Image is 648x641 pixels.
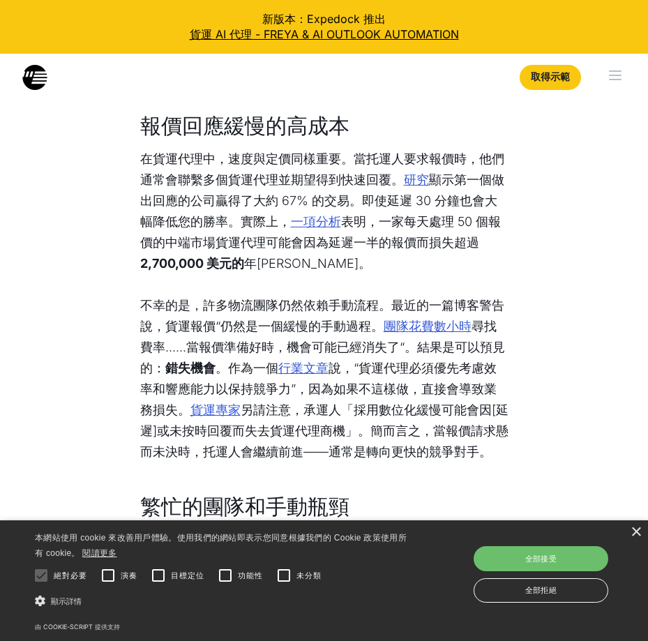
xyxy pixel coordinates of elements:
[140,110,508,142] h3: 報價回應緩慢的高成本
[190,400,241,421] a: 貨運專家
[140,172,504,229] font: 顯示第一個做出回應的公司贏得了大約 67% 的交易。即使延遲 30 分鐘也會大幅降低您的勝率。實際上，
[51,597,82,605] span: 顯示詳情
[171,570,204,582] span: 目標定位
[404,169,429,190] a: 研究
[296,570,322,582] span: 未分類
[140,298,504,333] font: 不幸的是，許多物流團隊仍然依賴手動流程。最近的一篇博客警告說，貨運報價“仍然是一個緩慢的手動過程。
[278,358,329,379] a: 行業文章
[140,319,505,375] font: 尋找費率......當報價準備好時，機會可能已經消失了“。結果是可以預見的： 。作為一個
[35,533,407,559] span: 本網站使用 cookie 來改善用戶體驗。使用我們的網站即表示您同意根據我們的 Cookie 政策使用所有 cookie。
[140,214,501,271] font: 表明，一家每天處理 50 個報價的中端市場貨運代理可能會因為延遲一半的報價而損失超過 年[PERSON_NAME]。 ‍
[165,361,216,375] strong: 錯失機會
[54,570,87,582] span: 絕對必要
[406,490,648,641] div: 聊天小工具
[291,211,341,232] a: 一項分析
[520,65,581,90] a: 取得示範
[82,548,116,558] a: 閱讀更多
[140,151,504,187] font: 在貨運代理中，速度與定價同樣重要。當托運人要求報價時，他們通常會聯繫多個貨運代理並期望得到快速回覆。
[406,490,648,641] iframe: Chat Widget
[140,256,244,271] strong: 2,700,000 美元的
[384,316,472,337] a: 團隊花費數小時
[238,570,263,582] span: 功能性
[11,27,637,42] a: 貨運 AI 代理 - FREYA & AI OUTLOOK AUTOMATION
[35,623,120,631] a: 由 cookie-script 提供支持
[121,570,137,582] span: 演奏
[140,361,497,417] font: 說，“貨運代理必須優先考慮效率和響應能力以保持競爭力”，因為如果不這樣做，直接會導致業務損失。
[140,402,508,459] font: 另請注意，承運人「採用數位化緩慢可能會因[延遲]或未按時回覆而失去貨運代理商機」。簡而言之，當報價請求懸而未決時，托運人會繼續前進——通常是轉向更快的競爭對手。 ‍
[262,12,386,26] font: 新版本：Expedock 推出
[35,591,411,611] div: 顯示詳情
[587,54,648,98] div: 菜單
[140,490,508,522] h3: 繁忙的團隊和手動瓶頸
